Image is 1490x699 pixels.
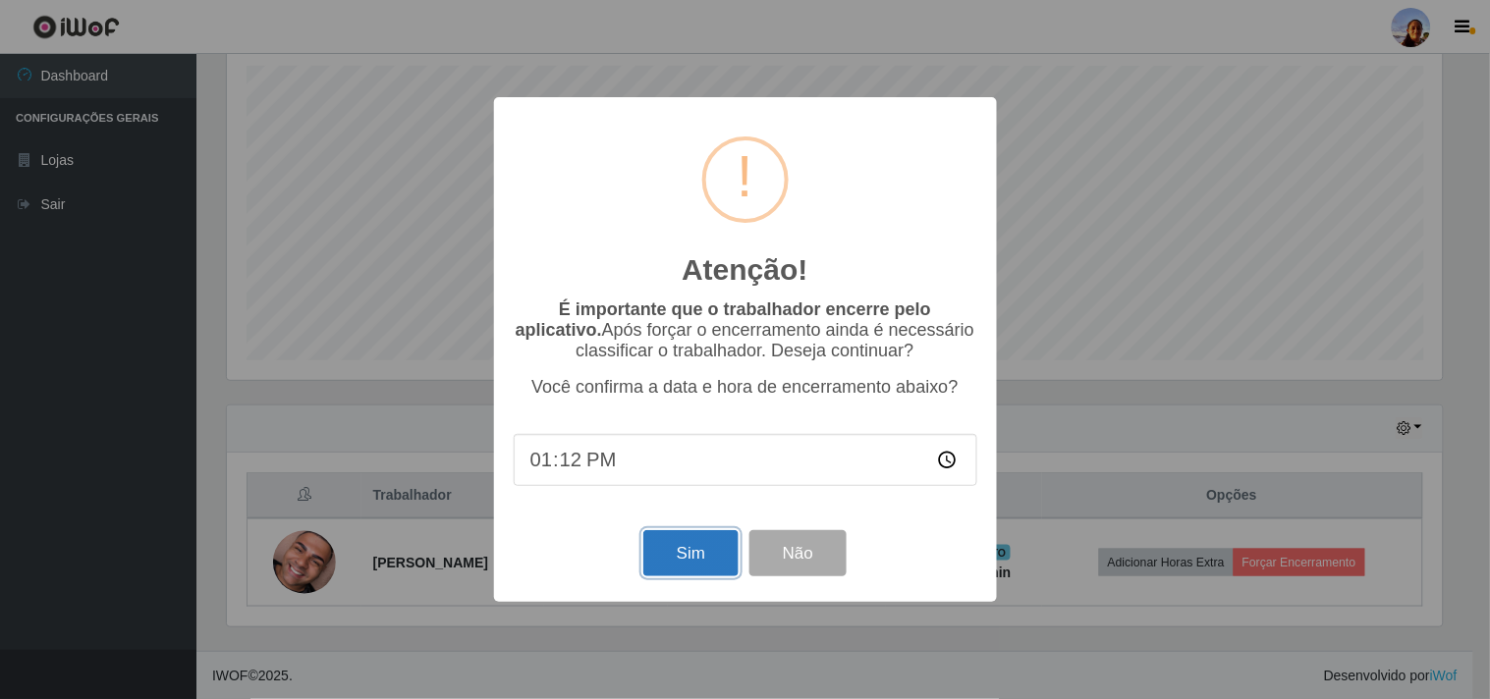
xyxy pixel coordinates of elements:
h2: Atenção! [682,252,807,288]
button: Sim [643,530,739,576]
p: Após forçar o encerramento ainda é necessário classificar o trabalhador. Deseja continuar? [514,299,977,361]
p: Você confirma a data e hora de encerramento abaixo? [514,377,977,398]
b: É importante que o trabalhador encerre pelo aplicativo. [516,299,931,340]
button: Não [749,530,847,576]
